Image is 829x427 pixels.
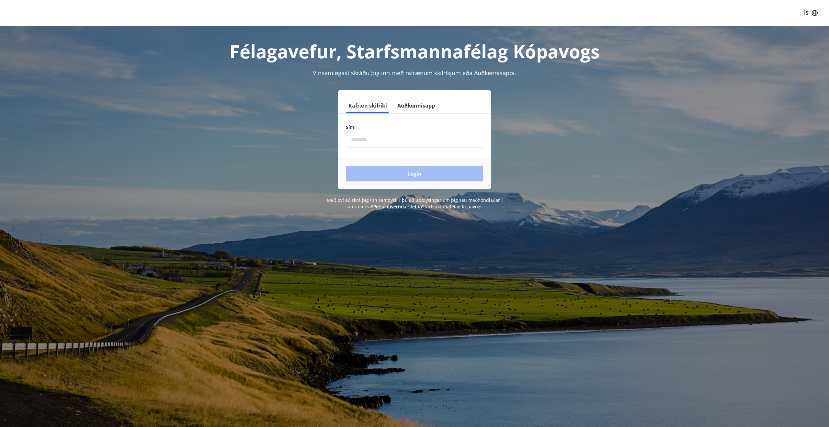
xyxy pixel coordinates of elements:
span: Vinsamlegast skráðu þig inn með rafrænum skilríkjum eða Auðkennisappi. [313,69,516,77]
h1: Félagavefur, Starfsmannafélag Kópavogs [189,39,640,63]
button: Auðkennisapp [395,98,437,113]
button: Rafræn skilríki [346,98,390,113]
label: Sími [346,124,483,131]
a: Persónuverndarstefna [373,203,422,210]
span: Með því að skrá þig inn samþykkir þú að upplýsingar um þig séu meðhöndlaðar í samræmi við Starfsm... [327,197,503,210]
button: ÍS [801,7,821,19]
